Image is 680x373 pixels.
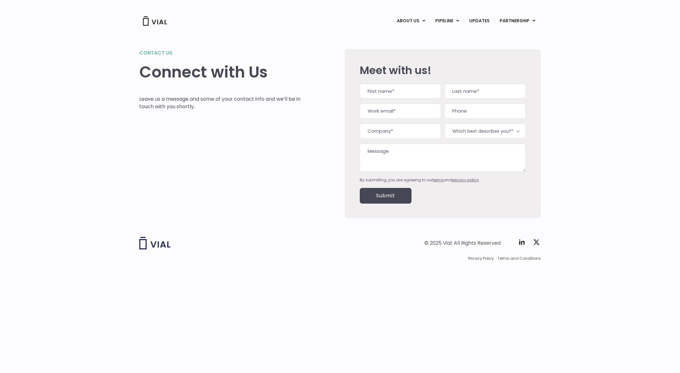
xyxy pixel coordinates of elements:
img: Vial logo wih "Vial" spelled out [139,237,171,249]
img: Vial Logo [142,16,167,26]
a: privacy policy [452,177,479,183]
p: Leave us a message and some of your contact info and we’ll be in touch with you shortly. [139,95,301,110]
div: © 2025 Vial. All Rights Reserved [424,240,501,247]
span: Which best describes you?* [444,124,526,138]
a: terms [433,177,444,183]
a: PARTNERSHIPMenu Toggle [495,16,540,26]
input: First name* [360,84,441,99]
input: Company* [360,124,441,139]
h2: Meet with us! [360,64,526,76]
input: Last name* [444,84,526,99]
a: UPDATES [464,16,494,26]
h2: Contact us [139,49,301,57]
input: Phone [444,104,526,119]
div: By submitting, you are agreeing to our and [360,177,526,183]
input: Work email* [360,104,441,119]
a: PIPELINEMenu Toggle [430,16,464,26]
a: Privacy Policy [468,256,494,261]
input: Submit [360,188,412,204]
h1: Connect with Us [139,63,301,81]
a: Terms and Conditions [497,256,541,261]
a: ABOUT USMenu Toggle [392,16,430,26]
